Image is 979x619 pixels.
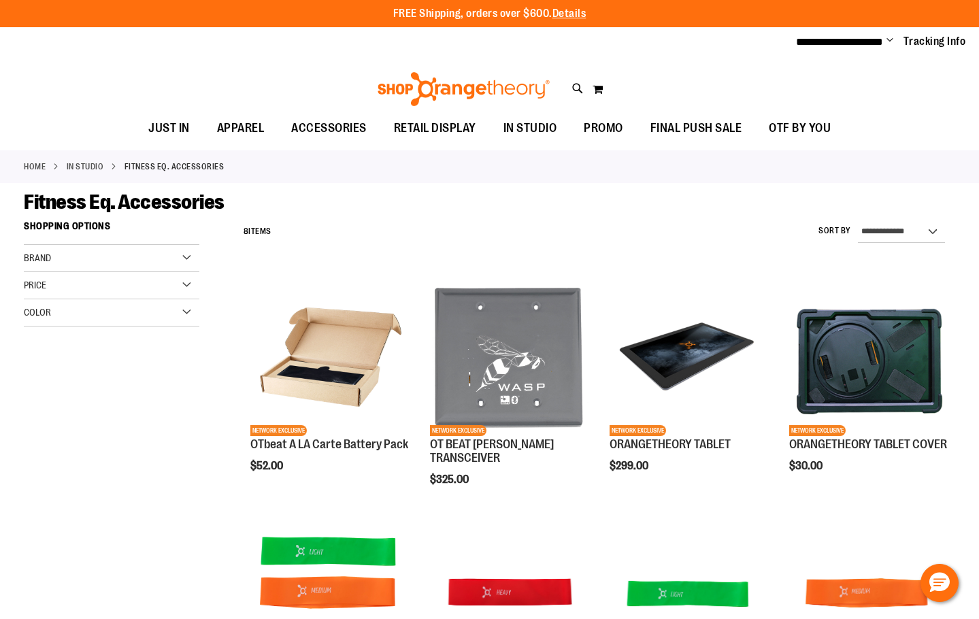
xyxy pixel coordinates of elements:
span: Fitness Eq. Accessories [24,190,225,214]
span: FINAL PUSH SALE [650,113,742,144]
label: Sort By [818,225,851,237]
span: IN STUDIO [503,113,557,144]
span: $299.00 [610,460,650,472]
a: OTbeat A LA Carte Battery Pack [250,437,408,451]
a: OT BEAT [PERSON_NAME] TRANSCEIVER [430,437,554,465]
span: NETWORK EXCLUSIVE [430,425,486,436]
a: IN STUDIO [67,161,104,173]
a: ORANGETHEORY TABLET COVER [789,437,947,451]
span: NETWORK EXCLUSIVE [789,425,846,436]
strong: Shopping Options [24,214,199,245]
button: Hello, have a question? Let’s chat. [920,564,959,602]
span: ACCESSORIES [291,113,367,144]
span: OTF BY YOU [769,113,831,144]
span: NETWORK EXCLUSIVE [250,425,307,436]
img: Shop Orangetheory [376,72,552,106]
span: $52.00 [250,460,285,472]
a: Product image for OTbeat A LA Carte Battery PackNETWORK EXCLUSIVE [250,277,410,438]
div: product [782,270,955,506]
span: PROMO [584,113,623,144]
strong: Fitness Eq. Accessories [125,161,225,173]
div: product [603,270,776,506]
a: ORANGETHEORY TABLET [610,437,731,451]
a: RETAIL DISPLAY [380,113,490,144]
button: Account menu [886,35,893,48]
a: Tracking Info [903,34,966,49]
span: JUST IN [148,113,190,144]
a: PROMO [570,113,637,144]
span: $325.00 [430,473,471,486]
span: Price [24,280,46,290]
span: NETWORK EXCLUSIVE [610,425,666,436]
span: Brand [24,252,51,263]
a: ACCESSORIES [278,113,380,144]
img: Product image for ORANGETHEORY TABLET COVER [789,277,948,436]
a: OTF BY YOU [755,113,844,144]
img: Product image for OT BEAT POE TRANSCEIVER [430,277,589,436]
span: APPAREL [217,113,265,144]
a: Home [24,161,46,173]
a: APPAREL [203,113,278,144]
a: JUST IN [135,113,203,144]
div: product [244,270,416,506]
a: FINAL PUSH SALE [637,113,756,144]
a: Product image for OT BEAT POE TRANSCEIVERNETWORK EXCLUSIVE [430,277,589,438]
img: Product image for ORANGETHEORY TABLET [610,277,769,436]
a: IN STUDIO [490,113,571,144]
span: $30.00 [789,460,825,472]
div: product [423,270,596,520]
span: 8 [244,227,249,236]
a: Product image for ORANGETHEORY TABLETNETWORK EXCLUSIVE [610,277,769,438]
img: Product image for OTbeat A LA Carte Battery Pack [250,277,410,436]
a: Details [552,7,586,20]
a: Product image for ORANGETHEORY TABLET COVERNETWORK EXCLUSIVE [789,277,948,438]
p: FREE Shipping, orders over $600. [393,6,586,22]
h2: Items [244,221,271,242]
span: Color [24,307,51,318]
span: RETAIL DISPLAY [394,113,476,144]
